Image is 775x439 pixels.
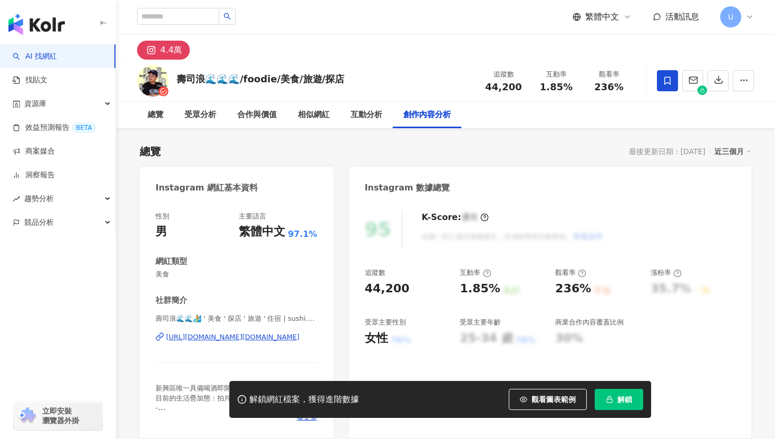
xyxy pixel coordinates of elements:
[288,228,317,240] span: 97.1%
[595,389,643,410] button: 解鎖
[17,407,37,424] img: chrome extension
[42,406,79,425] span: 立即安裝 瀏覽器外掛
[137,65,169,97] img: KOL Avatar
[13,51,57,62] a: searchAI 找網紅
[156,332,317,342] a: [URL][DOMAIN_NAME][DOMAIN_NAME]
[13,170,55,180] a: 洞察報告
[148,109,163,121] div: 總覽
[140,144,161,159] div: 總覽
[531,395,576,404] span: 觀看圖表範例
[485,81,521,92] span: 44,200
[594,82,624,92] span: 236%
[585,11,619,23] span: 繁體中文
[629,147,705,156] div: 最後更新日期：[DATE]
[460,268,491,278] div: 互動率
[365,268,385,278] div: 追蹤數
[13,195,20,203] span: rise
[365,330,388,347] div: 女性
[24,187,54,211] span: 趨勢分析
[185,109,216,121] div: 受眾分析
[156,270,317,279] span: 美食
[249,394,359,405] div: 解鎖網紅檔案，獲得進階數據
[14,402,102,430] a: chrome extension立即安裝 瀏覽器外掛
[13,146,55,157] a: 商案媒合
[665,12,699,22] span: 活動訊息
[239,212,266,221] div: 主要語言
[239,224,285,240] div: 繁體中文
[8,14,65,35] img: logo
[509,389,587,410] button: 觀看圖表範例
[156,314,317,323] span: 壽司浪🌊🌊🏄 ' 美食 ' 探店 ' 旅遊 ' 住宿 | sushi.ronin999
[483,69,524,80] div: 追蹤數
[237,109,277,121] div: 合作與價值
[460,281,500,297] div: 1.85%
[365,281,410,297] div: 44,200
[351,109,382,121] div: 互動分析
[422,212,489,223] div: K-Score :
[540,82,573,92] span: 1.85%
[651,268,682,278] div: 漲粉率
[536,69,576,80] div: 互動率
[403,109,451,121] div: 創作內容分析
[13,75,47,85] a: 找貼文
[13,122,96,133] a: 效益預測報告BETA
[24,92,46,116] span: 資源庫
[137,41,190,60] button: 4.4萬
[460,318,501,327] div: 受眾主要年齡
[224,13,231,20] span: search
[728,11,733,23] span: U
[714,145,751,158] div: 近三個月
[555,318,624,327] div: 商業合作內容覆蓋比例
[365,318,406,327] div: 受眾主要性別
[160,43,182,58] div: 4.4萬
[156,256,187,267] div: 網紅類型
[555,268,586,278] div: 觀看率
[177,72,344,85] div: 壽司浪🌊🌊🌊/foodie/美食/旅遊/探店
[365,182,450,194] div: Instagram 數據總覽
[555,281,591,297] div: 236%
[156,295,187,306] div: 社群簡介
[156,224,167,240] div: 男
[589,69,629,80] div: 觀看率
[166,332,299,342] div: [URL][DOMAIN_NAME][DOMAIN_NAME]
[156,212,169,221] div: 性別
[617,395,632,404] span: 解鎖
[298,109,330,121] div: 相似網紅
[24,211,54,234] span: 競品分析
[156,182,258,194] div: Instagram 網紅基本資料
